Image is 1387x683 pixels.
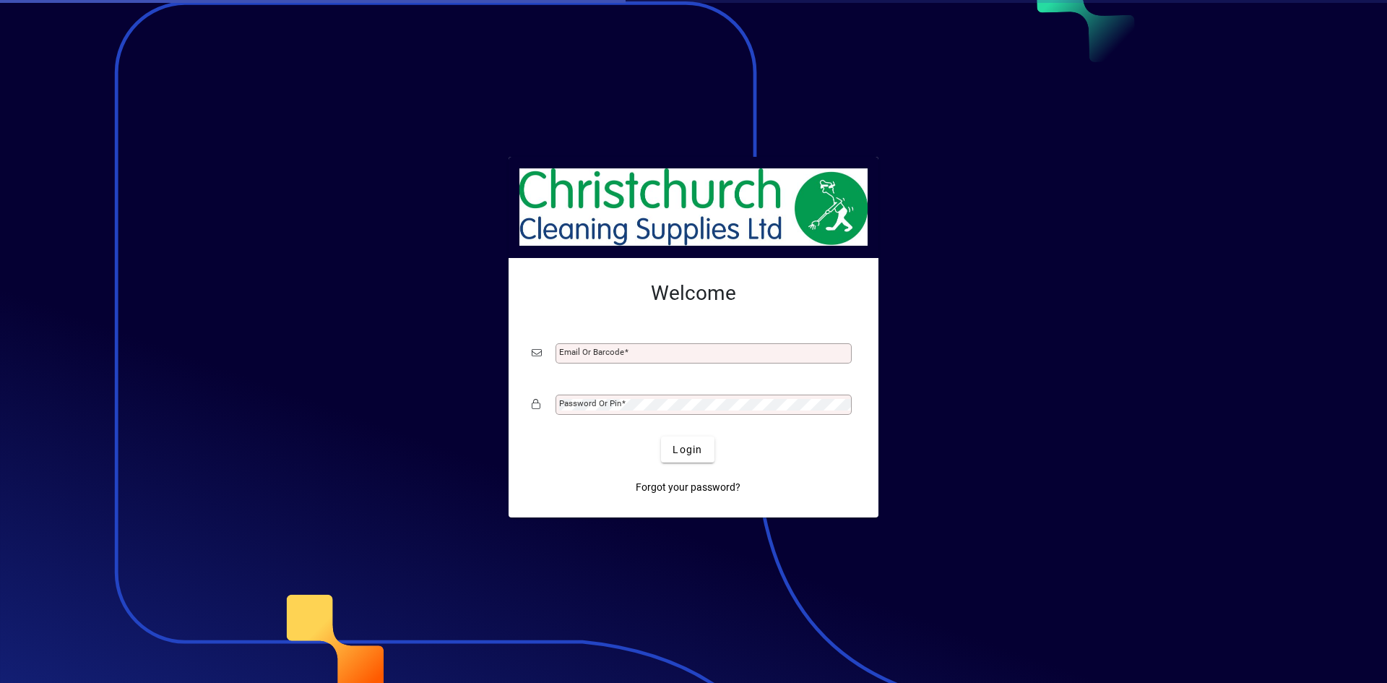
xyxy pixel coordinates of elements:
[559,347,624,357] mat-label: Email or Barcode
[636,480,740,495] span: Forgot your password?
[673,442,702,458] span: Login
[630,474,746,500] a: Forgot your password?
[559,398,621,408] mat-label: Password or Pin
[532,281,855,306] h2: Welcome
[661,437,714,463] button: Login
